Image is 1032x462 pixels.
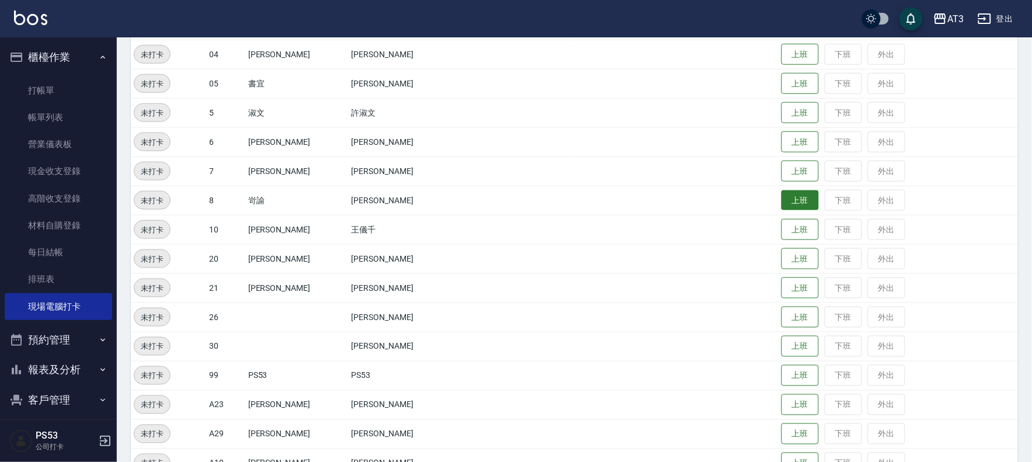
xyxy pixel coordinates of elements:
[5,158,112,185] a: 現金收支登錄
[899,7,923,30] button: save
[134,370,170,382] span: 未打卡
[206,98,245,127] td: 5
[14,11,47,25] img: Logo
[206,186,245,215] td: 8
[781,219,819,241] button: 上班
[781,248,819,270] button: 上班
[5,239,112,266] a: 每日結帳
[134,341,170,353] span: 未打卡
[245,40,349,69] td: [PERSON_NAME]
[781,307,819,328] button: 上班
[5,325,112,355] button: 預約管理
[5,415,112,445] button: 員工及薪資
[36,442,95,452] p: 公司打卡
[134,428,170,440] span: 未打卡
[781,44,819,65] button: 上班
[5,104,112,131] a: 帳單列表
[134,194,170,207] span: 未打卡
[349,303,469,332] td: [PERSON_NAME]
[9,429,33,453] img: Person
[206,273,245,303] td: 21
[349,127,469,157] td: [PERSON_NAME]
[781,277,819,299] button: 上班
[245,244,349,273] td: [PERSON_NAME]
[5,355,112,385] button: 報表及分析
[245,390,349,419] td: [PERSON_NAME]
[5,131,112,158] a: 營業儀表板
[5,266,112,293] a: 排班表
[206,69,245,98] td: 05
[5,185,112,212] a: 高階收支登錄
[781,423,819,445] button: 上班
[245,361,349,390] td: PS53
[134,224,170,236] span: 未打卡
[781,131,819,153] button: 上班
[349,40,469,69] td: [PERSON_NAME]
[245,186,349,215] td: 岢諭
[245,98,349,127] td: 淑文
[349,273,469,303] td: [PERSON_NAME]
[134,253,170,265] span: 未打卡
[245,273,349,303] td: [PERSON_NAME]
[349,419,469,449] td: [PERSON_NAME]
[245,215,349,244] td: [PERSON_NAME]
[134,136,170,148] span: 未打卡
[206,157,245,186] td: 7
[134,399,170,411] span: 未打卡
[349,69,469,98] td: [PERSON_NAME]
[781,190,819,211] button: 上班
[206,390,245,419] td: A23
[781,394,819,416] button: 上班
[349,98,469,127] td: 許淑文
[349,361,469,390] td: PS53
[206,303,245,332] td: 26
[245,69,349,98] td: 書宜
[206,215,245,244] td: 10
[5,212,112,239] a: 材料自購登錄
[36,430,95,442] h5: PS53
[349,186,469,215] td: [PERSON_NAME]
[206,361,245,390] td: 99
[349,215,469,244] td: 王儀千
[134,165,170,178] span: 未打卡
[929,7,968,31] button: AT3
[973,8,1018,30] button: 登出
[5,42,112,72] button: 櫃檯作業
[245,127,349,157] td: [PERSON_NAME]
[781,73,819,95] button: 上班
[206,127,245,157] td: 6
[947,12,964,26] div: AT3
[134,311,170,324] span: 未打卡
[349,390,469,419] td: [PERSON_NAME]
[5,77,112,104] a: 打帳單
[134,107,170,119] span: 未打卡
[781,102,819,124] button: 上班
[134,48,170,61] span: 未打卡
[134,78,170,90] span: 未打卡
[5,385,112,415] button: 客戶管理
[781,365,819,387] button: 上班
[349,244,469,273] td: [PERSON_NAME]
[781,336,819,357] button: 上班
[206,419,245,449] td: A29
[245,419,349,449] td: [PERSON_NAME]
[245,157,349,186] td: [PERSON_NAME]
[349,332,469,361] td: [PERSON_NAME]
[206,40,245,69] td: 04
[781,161,819,182] button: 上班
[206,332,245,361] td: 30
[349,157,469,186] td: [PERSON_NAME]
[134,282,170,294] span: 未打卡
[206,244,245,273] td: 20
[5,293,112,320] a: 現場電腦打卡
